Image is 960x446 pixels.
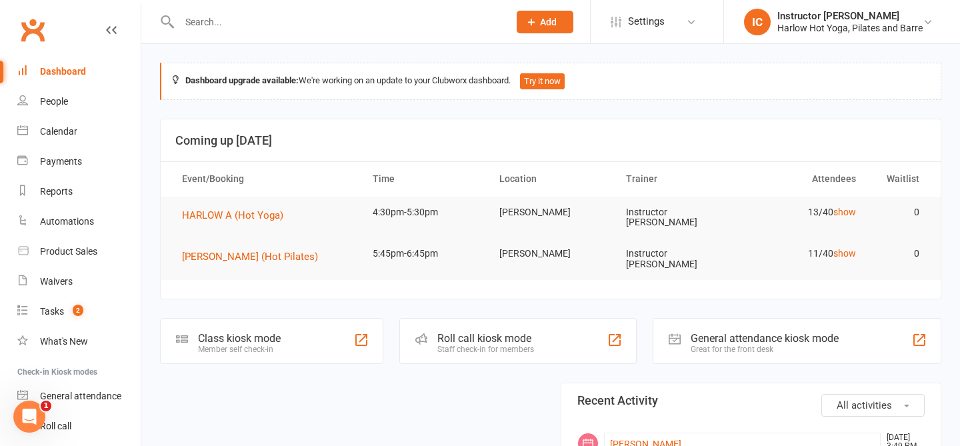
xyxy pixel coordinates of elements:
[17,297,141,327] a: Tasks 2
[40,276,73,287] div: Waivers
[437,332,534,345] div: Roll call kiosk mode
[17,207,141,237] a: Automations
[40,186,73,197] div: Reports
[614,162,741,196] th: Trainer
[17,147,141,177] a: Payments
[182,249,327,265] button: [PERSON_NAME] (Hot Pilates)
[40,66,86,77] div: Dashboard
[16,13,49,47] a: Clubworx
[517,11,573,33] button: Add
[40,306,64,317] div: Tasks
[160,63,941,100] div: We're working on an update to your Clubworx dashboard.
[17,381,141,411] a: General attendance kiosk mode
[40,156,82,167] div: Payments
[17,117,141,147] a: Calendar
[691,332,839,345] div: General attendance kiosk mode
[17,57,141,87] a: Dashboard
[17,327,141,357] a: What's New
[17,177,141,207] a: Reports
[17,87,141,117] a: People
[175,134,926,147] h3: Coming up [DATE]
[614,238,741,280] td: Instructor [PERSON_NAME]
[175,13,499,31] input: Search...
[833,207,856,217] a: show
[198,345,281,354] div: Member self check-in
[487,238,614,269] td: [PERSON_NAME]
[361,238,487,269] td: 5:45pm-6:45pm
[41,401,51,411] span: 1
[691,345,839,354] div: Great for the front desk
[437,345,534,354] div: Staff check-in for members
[487,197,614,228] td: [PERSON_NAME]
[744,9,771,35] div: IC
[73,305,83,316] span: 2
[40,421,71,431] div: Roll call
[182,207,293,223] button: HARLOW A (Hot Yoga)
[614,197,741,239] td: Instructor [PERSON_NAME]
[185,75,299,85] strong: Dashboard upgrade available:
[821,394,925,417] button: All activities
[741,162,867,196] th: Attendees
[40,246,97,257] div: Product Sales
[520,73,565,89] button: Try it now
[628,7,665,37] span: Settings
[198,332,281,345] div: Class kiosk mode
[17,267,141,297] a: Waivers
[17,411,141,441] a: Roll call
[777,22,923,34] div: Harlow Hot Yoga, Pilates and Barre
[40,391,121,401] div: General attendance
[833,248,856,259] a: show
[13,401,45,433] iframe: Intercom live chat
[361,162,487,196] th: Time
[40,126,77,137] div: Calendar
[182,209,283,221] span: HARLOW A (Hot Yoga)
[741,197,867,228] td: 13/40
[868,197,931,228] td: 0
[361,197,487,228] td: 4:30pm-5:30pm
[540,17,557,27] span: Add
[487,162,614,196] th: Location
[777,10,923,22] div: Instructor [PERSON_NAME]
[17,237,141,267] a: Product Sales
[868,238,931,269] td: 0
[40,216,94,227] div: Automations
[577,394,925,407] h3: Recent Activity
[40,336,88,347] div: What's New
[741,238,867,269] td: 11/40
[40,96,68,107] div: People
[182,251,318,263] span: [PERSON_NAME] (Hot Pilates)
[868,162,931,196] th: Waitlist
[837,399,892,411] span: All activities
[170,162,361,196] th: Event/Booking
